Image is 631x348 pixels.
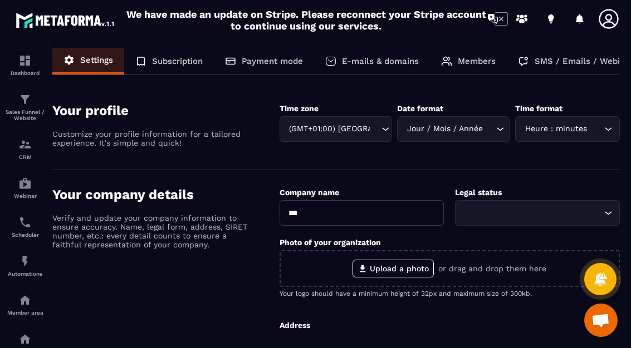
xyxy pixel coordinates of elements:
p: CRM [3,154,47,160]
label: Upload a photo [353,260,434,277]
label: Time zone [280,104,319,113]
span: (GMT+01:00) [GEOGRAPHIC_DATA] [287,123,371,135]
a: automationsautomationsMember area [3,285,47,324]
input: Search for option [485,123,493,135]
p: Subscription [152,56,203,66]
a: formationformationSales Funnel / Website [3,84,47,130]
label: Company name [280,188,339,197]
p: Payment mode [242,56,303,66]
img: formation [18,93,32,106]
p: Scheduler [3,232,47,238]
h4: Your company details [52,187,280,202]
label: Address [280,321,310,330]
div: Search for option [280,116,392,142]
p: Members [458,56,496,66]
p: Your logo should have a minimum height of 32px and maximum size of 300kb. [280,290,620,297]
p: Verify and update your company information to ensure accuracy. Name, legal form, address, SIRET n... [52,213,247,249]
p: Webinar [3,193,47,199]
img: social-network [18,332,32,346]
p: Sales Funnel / Website [3,109,47,121]
img: automations [18,177,32,190]
a: formationformationCRM [3,130,47,168]
input: Search for option [462,207,601,219]
label: Time format [515,104,562,113]
img: logo [16,10,116,30]
p: E-mails & domains [342,56,419,66]
a: Ouvrir le chat [584,304,618,337]
div: Search for option [397,116,510,142]
input: Search for option [589,123,601,135]
span: Heure : minutes [522,123,589,135]
img: formation [18,138,32,151]
h2: We have made an update on Stripe. Please reconnect your Stripe account to continue using our serv... [124,8,489,32]
div: Search for option [515,116,620,142]
label: Photo of your organization [280,238,381,247]
a: schedulerschedulerScheduler [3,207,47,246]
span: Jour / Mois / Année [404,123,485,135]
label: Legal status [455,188,502,197]
p: Settings [80,55,113,65]
img: scheduler [18,216,32,229]
div: Search for option [455,200,620,226]
p: Customize your profile information for a tailored experience. It's simple and quick! [52,130,247,147]
h4: Your profile [52,103,280,118]
p: Automations [3,271,47,277]
a: automationsautomationsAutomations [3,246,47,285]
img: automations [18,294,32,307]
p: Member area [3,310,47,316]
label: Date format [397,104,443,113]
p: or drag and drop them here [438,264,546,273]
a: formationformationDashboard [3,46,47,84]
img: automations [18,255,32,268]
input: Search for option [370,123,379,135]
a: automationsautomationsWebinar [3,168,47,207]
img: formation [18,54,32,67]
p: Dashboard [3,70,47,76]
